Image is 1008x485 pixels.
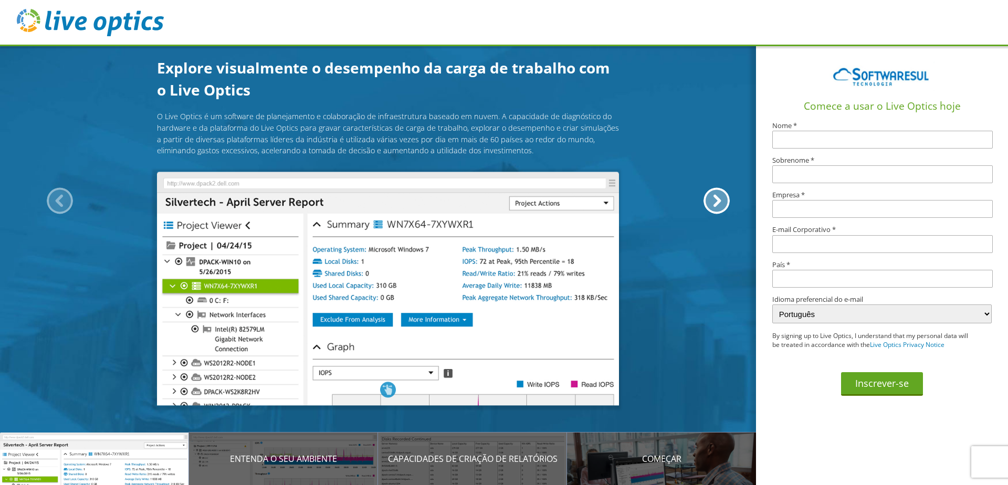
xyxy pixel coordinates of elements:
[567,452,756,465] p: Começar
[189,452,378,465] p: Entenda o seu ambiente
[772,157,992,164] label: Sobrenome *
[772,332,970,350] p: By signing up to Live Optics, I understand that my personal data will be treated in accordance wi...
[772,296,992,303] label: Idioma preferencial do e-mail
[157,172,619,406] img: Introdução ao Live Optics
[772,226,992,233] label: E-mail Corporativo *
[772,261,992,268] label: País *
[157,111,619,156] p: O Live Optics é um software de planejamento e colaboração de infraestrutura baseado em nuvem. A c...
[772,122,992,129] label: Nome *
[378,452,567,465] p: Capacidades de criação de relatórios
[157,57,619,101] h1: Explore visualmente o desempenho da carga de trabalho com o Live Optics
[829,55,934,97] img: 0ZiU7fl3jNAAAAAElFTkSuQmCC
[772,192,992,198] label: Empresa *
[760,99,1004,114] h1: Comece a usar o Live Optics hoje
[870,340,944,349] a: Live Optics Privacy Notice
[17,9,164,36] img: live_optics_svg.svg
[841,372,923,396] button: Inscrever-se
